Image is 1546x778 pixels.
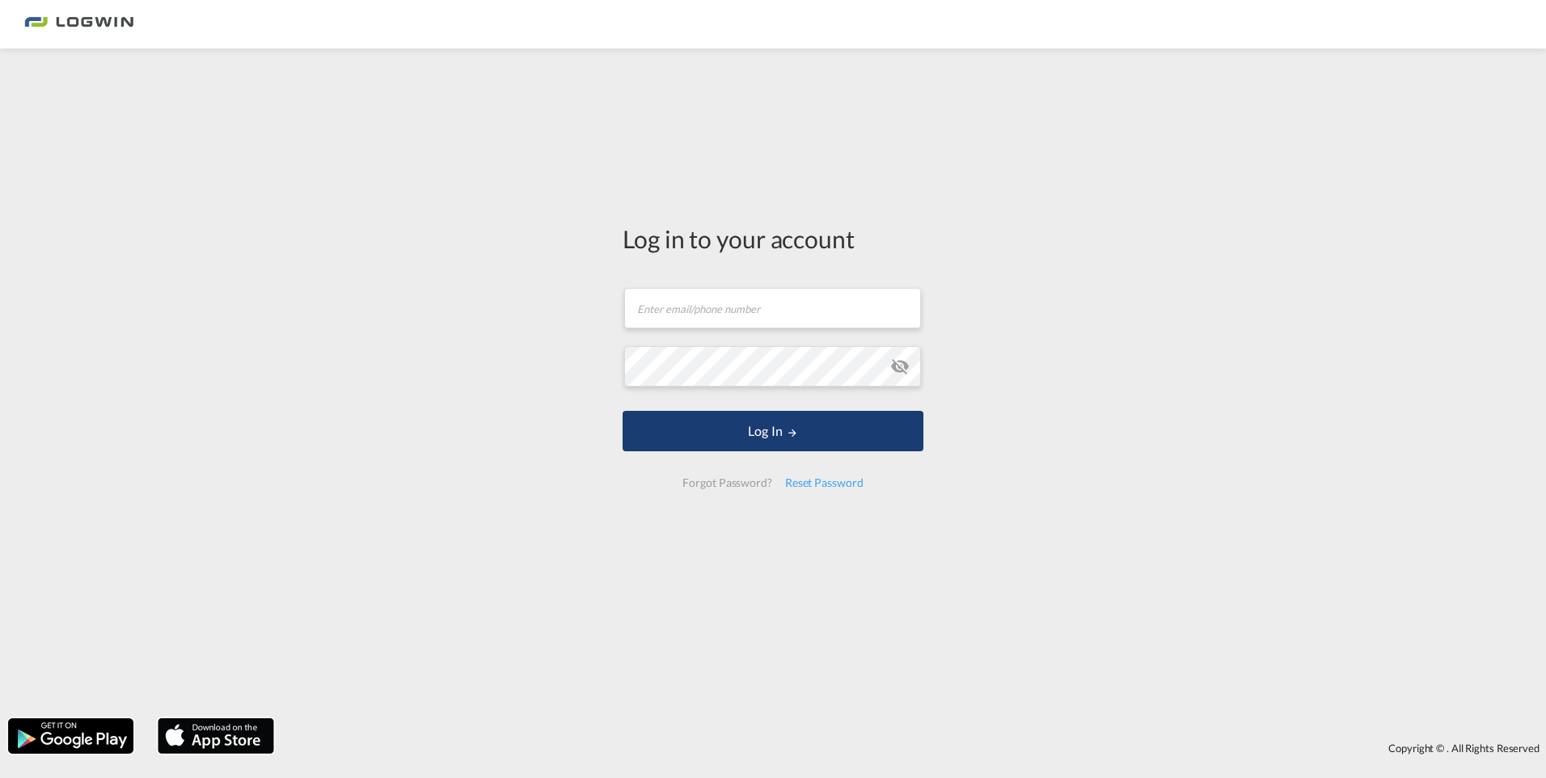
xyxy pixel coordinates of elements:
div: Reset Password [779,468,870,497]
button: LOGIN [623,411,923,451]
input: Enter email/phone number [624,288,921,328]
md-icon: icon-eye-off [890,357,910,376]
div: Copyright © . All Rights Reserved [282,734,1546,762]
div: Forgot Password? [676,468,778,497]
img: apple.png [156,717,276,755]
img: google.png [6,717,135,755]
div: Log in to your account [623,222,923,256]
img: 2761ae10d95411efa20a1f5e0282d2d7.png [24,6,133,43]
